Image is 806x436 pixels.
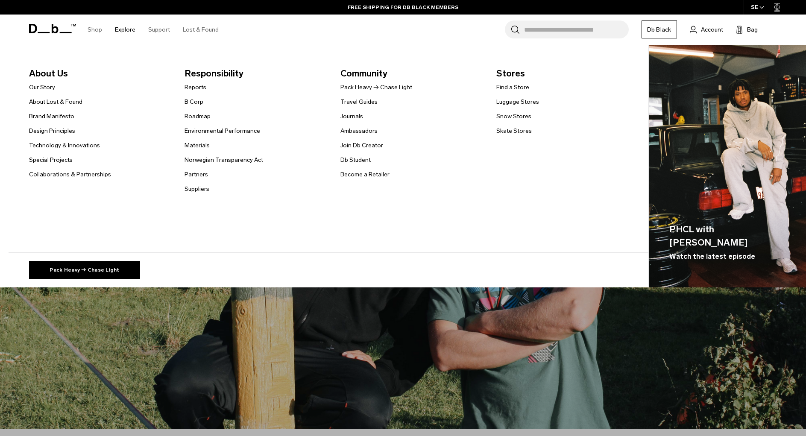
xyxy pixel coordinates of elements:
[29,170,111,179] a: Collaborations & Partnerships
[496,67,639,80] span: Stores
[649,45,806,287] img: Db
[88,15,102,45] a: Shop
[642,20,677,38] a: Db Black
[747,25,758,34] span: Bag
[340,112,363,121] a: Journals
[29,67,171,80] span: About Us
[29,126,75,135] a: Design Principles
[81,15,225,45] nav: Main Navigation
[185,184,209,193] a: Suppliers
[340,83,412,92] a: Pack Heavy → Chase Light
[185,170,208,179] a: Partners
[669,222,785,249] span: PHCL with [PERSON_NAME]
[185,97,203,106] a: B Corp
[185,141,210,150] a: Materials
[185,155,263,164] a: Norwegian Transparency Act
[649,45,806,287] a: PHCL with [PERSON_NAME] Watch the latest episode Db
[29,261,140,279] a: Pack Heavy → Chase Light
[29,97,82,106] a: About Lost & Found
[496,97,539,106] a: Luggage Stores
[496,83,529,92] a: Find a Store
[115,15,135,45] a: Explore
[340,170,390,179] a: Become a Retailer
[340,155,371,164] a: Db Student
[348,3,458,11] a: FREE SHIPPING FOR DB BLACK MEMBERS
[690,24,723,35] a: Account
[185,83,206,92] a: Reports
[701,25,723,34] span: Account
[148,15,170,45] a: Support
[496,112,531,121] a: Snow Stores
[185,67,327,80] span: Responsibility
[340,126,378,135] a: Ambassadors
[29,141,100,150] a: Technology & Innovations
[340,97,378,106] a: Travel Guides
[29,83,55,92] a: Our Story
[669,252,755,262] span: Watch the latest episode
[340,141,383,150] a: Join Db Creator
[496,126,532,135] a: Skate Stores
[340,67,483,80] span: Community
[185,112,211,121] a: Roadmap
[183,15,219,45] a: Lost & Found
[736,24,758,35] button: Bag
[29,112,74,121] a: Brand Manifesto
[185,126,260,135] a: Environmental Performance
[29,155,73,164] a: Special Projects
